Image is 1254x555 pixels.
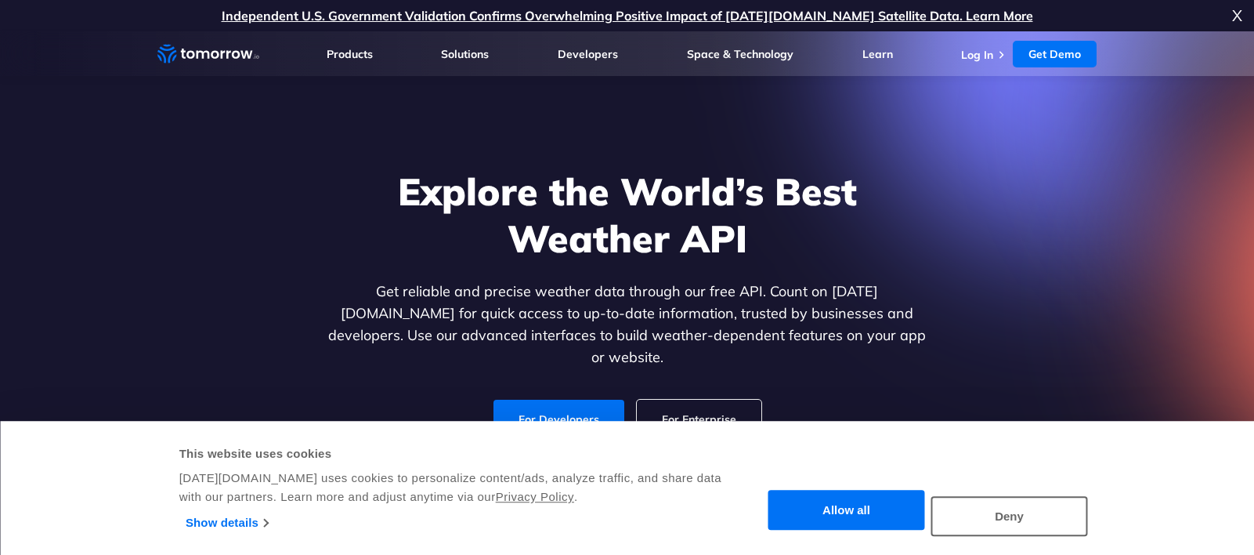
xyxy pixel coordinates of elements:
a: Home link [157,42,259,66]
a: Privacy Policy [496,490,574,503]
div: [DATE][DOMAIN_NAME] uses cookies to personalize content/ads, analyze traffic, and share data with... [179,469,724,506]
button: Allow all [768,491,925,531]
h1: Explore the World’s Best Weather API [325,168,930,262]
a: Get Demo [1013,41,1097,67]
a: For Developers [493,400,624,439]
a: Show details [186,511,268,535]
a: Independent U.S. Government Validation Confirms Overwhelming Positive Impact of [DATE][DOMAIN_NAM... [222,8,1033,24]
a: For Enterprise [637,400,761,439]
button: Deny [931,496,1088,536]
a: Developers [558,47,618,61]
a: Solutions [441,47,489,61]
a: Products [327,47,373,61]
a: Log In [961,48,993,62]
a: Learn [862,47,893,61]
div: This website uses cookies [179,444,724,463]
a: Space & Technology [687,47,793,61]
p: Get reliable and precise weather data through our free API. Count on [DATE][DOMAIN_NAME] for quic... [325,281,930,368]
